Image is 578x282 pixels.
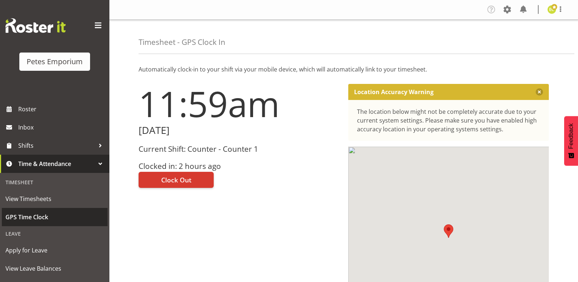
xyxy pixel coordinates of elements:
div: Petes Emporium [27,56,83,67]
span: GPS Time Clock [5,212,104,223]
a: View Leave Balances [2,259,108,278]
span: Apply for Leave [5,245,104,256]
span: Time & Attendance [18,158,95,169]
span: View Timesheets [5,193,104,204]
img: Rosterit website logo [5,18,66,33]
button: Clock Out [139,172,214,188]
p: Location Accuracy Warning [354,88,434,96]
span: Shifts [18,140,95,151]
div: The location below might not be completely accurate due to your current system settings. Please m... [357,107,540,134]
span: Roster [18,104,106,115]
h1: 11:59am [139,84,340,123]
span: Feedback [568,123,574,149]
span: Inbox [18,122,106,133]
button: Close message [536,88,543,96]
span: Clock Out [161,175,191,185]
h3: Current Shift: Counter - Counter 1 [139,145,340,153]
a: GPS Time Clock [2,208,108,226]
span: View Leave Balances [5,263,104,274]
h2: [DATE] [139,125,340,136]
button: Feedback - Show survey [564,116,578,166]
a: Apply for Leave [2,241,108,259]
img: emma-croft7499.jpg [547,5,556,14]
div: Timesheet [2,175,108,190]
p: Automatically clock-in to your shift via your mobile device, which will automatically link to you... [139,65,549,74]
h3: Clocked in: 2 hours ago [139,162,340,170]
div: Leave [2,226,108,241]
h4: Timesheet - GPS Clock In [139,38,225,46]
a: View Timesheets [2,190,108,208]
